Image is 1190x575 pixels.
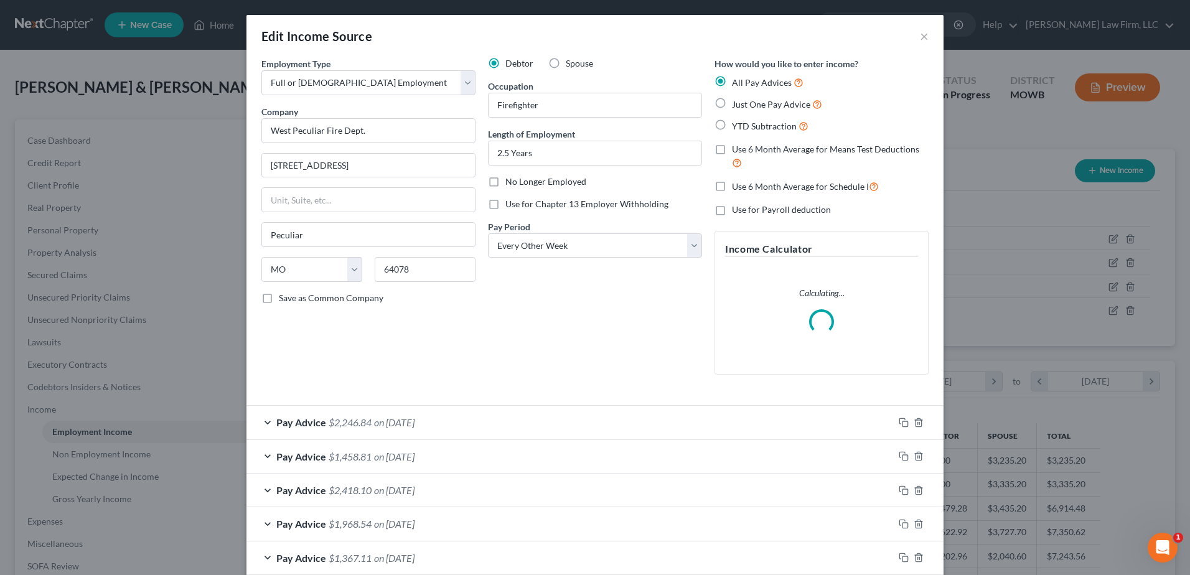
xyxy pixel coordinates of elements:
[566,58,593,68] span: Spouse
[505,199,668,209] span: Use for Chapter 13 Employer Withholding
[374,416,415,428] span: on [DATE]
[276,484,326,496] span: Pay Advice
[261,106,298,117] span: Company
[261,27,372,45] div: Edit Income Source
[375,257,476,282] input: Enter zip...
[1173,533,1183,543] span: 1
[488,128,575,141] label: Length of Employment
[725,241,918,257] h5: Income Calculator
[374,451,415,462] span: on [DATE]
[489,93,701,117] input: --
[262,188,475,212] input: Unit, Suite, etc...
[262,154,475,177] input: Enter address...
[262,223,475,246] input: Enter city...
[732,144,919,154] span: Use 6 Month Average for Means Test Deductions
[488,222,530,232] span: Pay Period
[261,118,476,143] input: Search company by name...
[732,204,831,215] span: Use for Payroll deduction
[714,57,858,70] label: How would you like to enter income?
[732,99,810,110] span: Just One Pay Advice
[261,58,330,69] span: Employment Type
[276,518,326,530] span: Pay Advice
[732,77,792,88] span: All Pay Advices
[489,141,701,165] input: ex: 2 years
[329,484,372,496] span: $2,418.10
[1148,533,1178,563] iframe: Intercom live chat
[276,416,326,428] span: Pay Advice
[329,552,372,564] span: $1,367.11
[329,518,372,530] span: $1,968.54
[374,518,415,530] span: on [DATE]
[276,552,326,564] span: Pay Advice
[920,29,929,44] button: ×
[279,292,383,303] span: Save as Common Company
[505,58,533,68] span: Debtor
[374,552,415,564] span: on [DATE]
[732,121,797,131] span: YTD Subtraction
[329,451,372,462] span: $1,458.81
[725,287,918,299] p: Calculating...
[732,181,869,192] span: Use 6 Month Average for Schedule I
[276,451,326,462] span: Pay Advice
[374,484,415,496] span: on [DATE]
[505,176,586,187] span: No Longer Employed
[488,80,533,93] label: Occupation
[329,416,372,428] span: $2,246.84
